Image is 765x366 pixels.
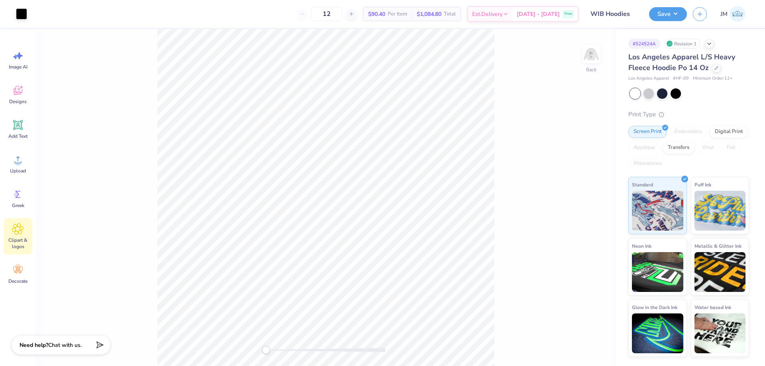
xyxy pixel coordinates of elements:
[632,180,653,189] span: Standard
[583,46,599,62] img: Back
[632,313,683,353] img: Glow in the Dark Ink
[697,142,719,154] div: Vinyl
[517,10,560,18] span: [DATE] - [DATE]
[663,142,694,154] div: Transfers
[632,191,683,231] img: Standard
[632,303,677,311] span: Glow in the Dark Ink
[628,158,667,170] div: Rhinestones
[12,202,24,209] span: Greek
[9,98,27,105] span: Designs
[20,341,48,349] strong: Need help?
[673,75,689,82] span: # HF-09
[628,39,660,49] div: # 524524A
[586,66,596,73] div: Back
[417,10,441,18] span: $1,084.80
[48,341,82,349] span: Chat with us.
[10,168,26,174] span: Upload
[262,346,270,354] div: Accessibility label
[664,39,701,49] div: Revision 1
[649,7,687,21] button: Save
[730,6,745,22] img: Joshua Macky Gaerlan
[8,133,27,139] span: Add Text
[694,191,746,231] img: Puff Ink
[368,10,385,18] span: $90.40
[9,64,27,70] span: Image AI
[632,242,651,250] span: Neon Ink
[694,242,741,250] span: Metallic & Glitter Ink
[8,278,27,284] span: Decorate
[720,10,728,19] span: JM
[628,75,669,82] span: Los Angeles Apparel
[710,126,748,138] div: Digital Print
[388,10,407,18] span: Per Item
[628,110,749,119] div: Print Type
[694,303,731,311] span: Water based Ink
[722,142,740,154] div: Foil
[444,10,456,18] span: Total
[694,180,711,189] span: Puff Ink
[717,6,749,22] a: JM
[693,75,733,82] span: Minimum Order: 12 +
[472,10,502,18] span: Est. Delivery
[694,313,746,353] img: Water based Ink
[694,252,746,292] img: Metallic & Glitter Ink
[628,126,667,138] div: Screen Print
[585,6,643,22] input: Untitled Design
[628,52,735,72] span: Los Angeles Apparel L/S Heavy Fleece Hoodie Po 14 Oz
[632,252,683,292] img: Neon Ink
[5,237,31,250] span: Clipart & logos
[311,7,342,21] input: – –
[565,11,572,17] span: Free
[669,126,707,138] div: Embroidery
[628,142,660,154] div: Applique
